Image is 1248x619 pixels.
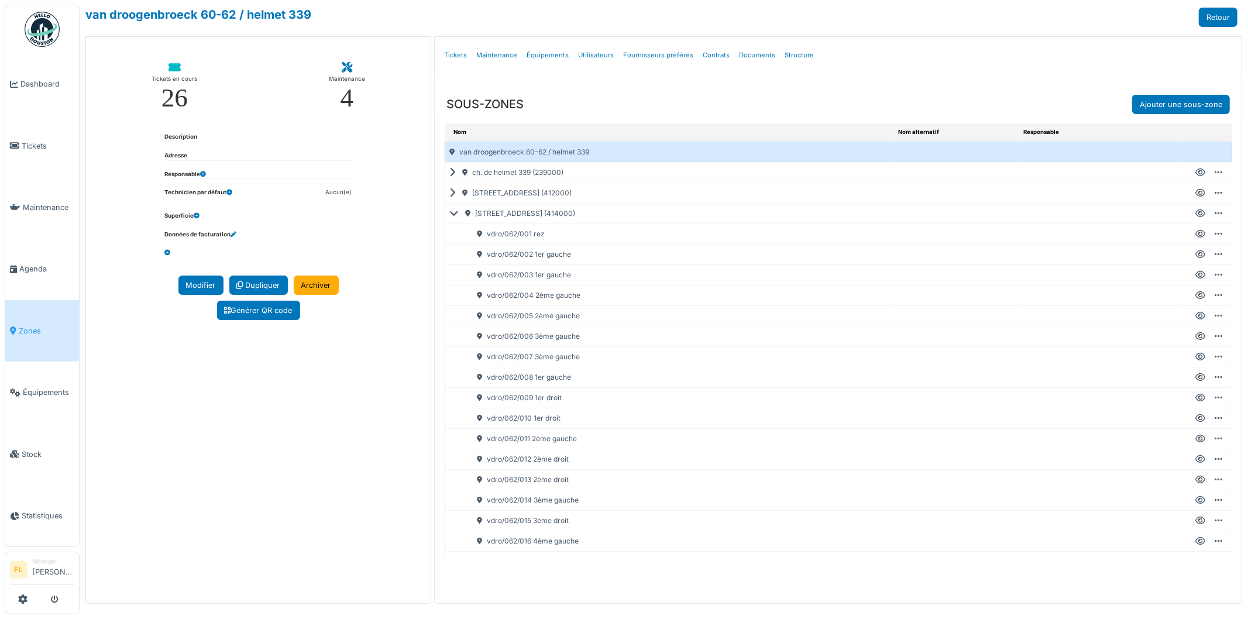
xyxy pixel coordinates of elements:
span: Tickets [22,140,74,152]
a: Agenda [5,238,79,300]
a: Statistiques [5,485,79,546]
li: FL [10,561,27,579]
div: Voir [1195,413,1205,424]
dd: Aucun(e) [326,188,352,197]
div: Voir [1195,536,1205,546]
div: Voir [1195,270,1205,280]
div: vdro/062/006 3ème gauche [459,326,894,346]
dt: Responsable [165,170,207,179]
span: Stock [22,449,74,460]
div: vdro/062/001 rez [459,224,894,244]
dt: Description [165,133,198,142]
th: Responsable [1019,123,1182,142]
th: Nom alternatif [894,123,1019,142]
a: Contrats [698,42,734,69]
a: Tickets [5,115,79,176]
a: Retour [1199,8,1237,27]
a: Zones [5,300,79,362]
a: Tickets en cours 26 [142,53,207,121]
span: Zones [19,325,74,336]
div: Voir [1195,372,1205,383]
div: Voir [1195,352,1205,362]
a: FL Manager[PERSON_NAME] [10,557,74,585]
div: vdro/062/012 2ème droit [459,449,894,469]
div: Maintenance [329,73,365,85]
div: vdro/062/015 3ème droit [459,511,894,531]
a: Stock [5,423,79,484]
div: vdro/062/009 1er droit [459,388,894,408]
a: Maintenance 4 [319,53,374,121]
div: ch. de helmet 339 (239000) [445,163,894,183]
div: vdro/062/002 1er gauche [459,245,894,264]
div: Voir [1195,434,1205,444]
div: Voir [1195,290,1205,301]
a: van droogenbroeck 60-62 / helmet 339 [85,8,311,22]
div: [STREET_ADDRESS] (412000) [445,183,894,203]
div: vdro/062/016 4ème gauche [459,531,894,551]
span: Agenda [19,263,74,274]
div: Manager [32,557,74,566]
div: [STREET_ADDRESS] (414000) [445,204,894,223]
a: Archiver [294,276,339,295]
div: vdro/062/017 4ème gauche [459,552,894,572]
span: Statistiques [22,510,74,521]
div: Voir [1195,454,1205,465]
div: Voir [1195,311,1205,321]
div: Voir [1195,331,1205,342]
span: Dashboard [20,78,74,90]
div: vdro/062/013 2ème droit [459,470,894,490]
a: Tickets [439,42,472,69]
div: Voir [1195,249,1205,260]
a: Équipements [522,42,573,69]
div: Voir [1195,556,1205,567]
div: vdro/062/004 2ème gauche [459,286,894,305]
div: Tickets en cours [152,73,197,85]
h3: SOUS-ZONES [446,97,524,111]
div: Voir [1195,188,1205,198]
dt: Superficie [165,212,200,221]
div: vdro/062/007 3ème gauche [459,347,894,367]
a: Dashboard [5,53,79,115]
a: Modifier [178,276,224,295]
div: vdro/062/003 1er gauche [459,265,894,285]
div: Voir [1195,495,1205,505]
div: van droogenbroeck 60-62 / helmet 339 [445,142,894,162]
dt: Données de facturation [165,231,237,239]
li: [PERSON_NAME] [32,557,74,582]
a: Maintenance [472,42,522,69]
div: vdro/062/011 2ème gauche [459,429,894,449]
div: Voir [1195,515,1205,526]
div: vdro/062/008 1er gauche [459,367,894,387]
div: Voir [1195,393,1205,403]
a: Équipements [5,362,79,423]
div: Voir [1195,474,1205,485]
div: Voir [1195,229,1205,239]
a: Maintenance [5,177,79,238]
span: Maintenance [23,202,74,213]
div: vdro/062/014 3ème gauche [459,490,894,510]
div: vdro/062/005 2ème gauche [459,306,894,326]
img: Badge_color-CXgf-gQk.svg [25,12,60,47]
div: Voir [1195,167,1205,178]
dt: Technicien par défaut [165,188,233,202]
a: Utilisateurs [573,42,618,69]
div: Voir [1195,208,1205,219]
a: Dupliquer [229,276,288,295]
a: Générer QR code [217,301,300,320]
dt: Adresse [165,152,188,160]
div: 4 [341,85,354,111]
th: Nom [445,123,894,142]
a: Ajouter une sous-zone [1132,95,1230,114]
div: 26 [161,85,188,111]
div: vdro/062/010 1er droit [459,408,894,428]
a: Structure [780,42,819,69]
a: Documents [734,42,780,69]
span: Équipements [23,387,74,398]
a: Fournisseurs préférés [618,42,698,69]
